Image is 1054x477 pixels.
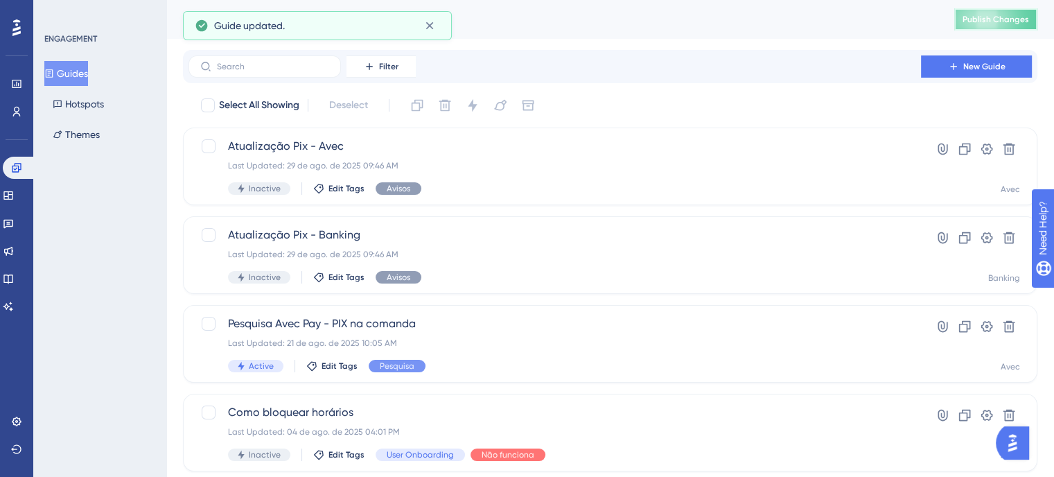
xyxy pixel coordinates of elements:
button: Publish Changes [954,8,1037,31]
span: Avisos [387,272,410,283]
div: ENGAGEMENT [44,33,97,44]
button: Themes [44,122,108,147]
span: Pesquisa [380,361,414,372]
div: Last Updated: 21 de ago. de 2025 10:05 AM [228,338,881,349]
div: Banking [988,272,1020,284]
div: Avec [1001,184,1020,195]
span: Inactive [249,272,281,283]
span: Need Help? [33,3,87,20]
iframe: UserGuiding AI Assistant Launcher [996,422,1037,464]
button: Edit Tags [313,449,364,460]
span: Inactive [249,183,281,194]
span: Edit Tags [328,272,364,283]
span: Avisos [387,183,410,194]
span: Atualização Pix - Avec [228,138,881,155]
button: New Guide [921,55,1032,78]
div: Last Updated: 29 de ago. de 2025 09:46 AM [228,160,881,171]
span: Pesquisa Avec Pay - PIX na comanda [228,315,881,332]
button: Deselect [317,93,380,118]
input: Search [217,62,329,71]
span: Edit Tags [322,361,358,372]
span: Active [249,361,274,372]
span: Como bloquear horários [228,404,881,421]
span: User Onboarding [387,449,454,460]
button: Hotspots [44,92,112,116]
button: Guides [44,61,88,86]
span: Edit Tags [328,183,364,194]
span: Inactive [249,449,281,460]
span: Edit Tags [328,449,364,460]
span: New Guide [963,61,1005,72]
span: Atualização Pix - Banking [228,227,881,243]
button: Filter [346,55,416,78]
span: Publish Changes [963,14,1029,25]
span: Select All Showing [219,97,299,114]
button: Edit Tags [313,183,364,194]
div: Last Updated: 04 de ago. de 2025 04:01 PM [228,426,881,437]
span: Não funciona [482,449,534,460]
div: Guides [183,10,920,29]
button: Edit Tags [306,361,358,372]
button: Edit Tags [313,272,364,283]
span: Deselect [329,97,368,114]
div: Last Updated: 29 de ago. de 2025 09:46 AM [228,249,881,260]
span: Filter [379,61,398,72]
span: Guide updated. [214,17,285,34]
div: Avec [1001,361,1020,372]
